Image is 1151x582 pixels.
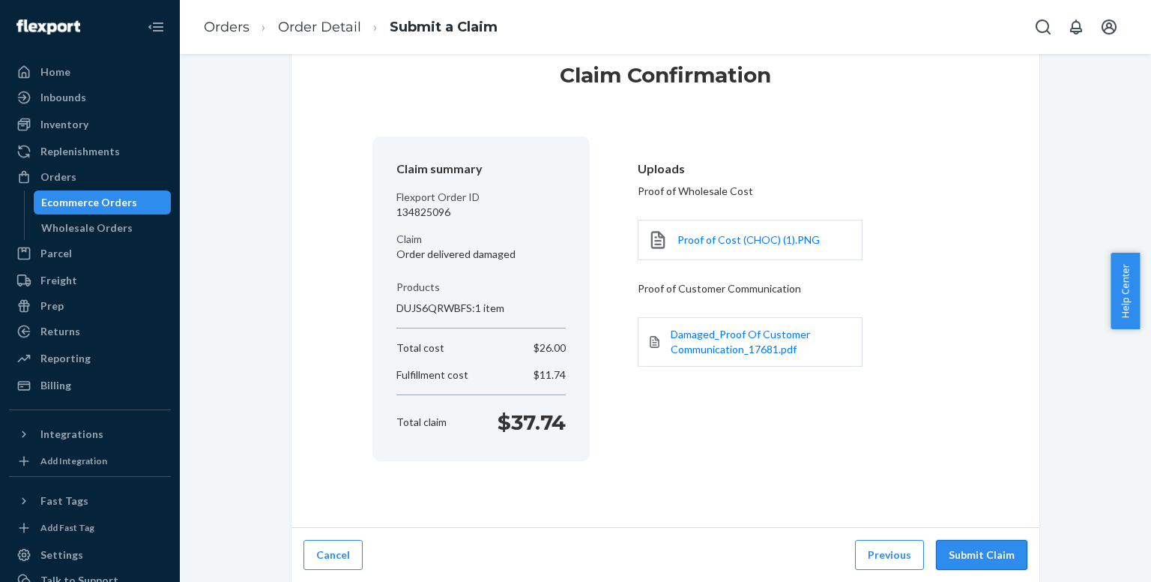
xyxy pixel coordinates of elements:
a: Inbounds [9,85,171,109]
button: Help Center [1111,253,1140,329]
div: Returns [40,324,80,339]
div: Add Integration [40,454,107,467]
button: Fast Tags [9,489,171,513]
a: Settings [9,543,171,567]
a: Add Integration [9,452,171,470]
div: Inventory [40,117,88,132]
div: Freight [40,273,77,288]
p: Flexport Order ID [396,190,566,205]
a: Home [9,60,171,84]
div: Prep [40,298,64,313]
a: Order Detail [278,19,361,35]
a: Submit a Claim [390,19,498,35]
div: Ecommerce Orders [41,195,137,210]
div: Fast Tags [40,493,88,508]
a: Proof of Cost (CHOC) (1).PNG [677,232,820,247]
span: Damaged_Proof Of Customer Communication_17681.pdf [671,328,810,355]
span: Proof of Cost (CHOC) (1).PNG [677,233,820,246]
p: Fulfillment cost [396,367,468,382]
a: Returns [9,319,171,343]
p: DUJS6QRWBFS : 1 item [396,301,566,316]
p: $26.00 [534,340,566,355]
div: Settings [40,547,83,562]
p: $11.74 [534,367,566,382]
p: Claim [396,232,566,247]
p: $37.74 [498,407,566,437]
button: Cancel [303,540,363,570]
button: Open notifications [1061,12,1091,42]
a: Prep [9,294,171,318]
p: 134825096 [396,205,566,220]
a: Replenishments [9,139,171,163]
div: Integrations [40,427,103,442]
div: Proof of Wholesale Cost Proof of Customer Communication [638,154,934,388]
div: Wholesale Orders [41,220,133,235]
header: Uploads [638,160,934,178]
img: Flexport logo [16,19,80,34]
button: Close Navigation [141,12,171,42]
a: Damaged_Proof Of Customer Communication_17681.pdf [671,327,853,357]
button: Integrations [9,422,171,446]
div: Parcel [40,246,72,261]
button: Open account menu [1094,12,1124,42]
button: Submit Claim [936,540,1027,570]
div: Billing [40,378,71,393]
a: Parcel [9,241,171,265]
button: Previous [855,540,924,570]
a: Orders [9,165,171,189]
div: Replenishments [40,144,120,159]
h1: Claim Confirmation [560,61,771,100]
button: Open Search Box [1028,12,1058,42]
div: Orders [40,169,76,184]
ol: breadcrumbs [192,5,510,49]
a: Billing [9,373,171,397]
a: Reporting [9,346,171,370]
div: Inbounds [40,90,86,105]
div: Reporting [40,351,91,366]
header: Claim summary [396,160,566,178]
a: Inventory [9,112,171,136]
a: Freight [9,268,171,292]
a: Wholesale Orders [34,216,172,240]
div: Add Fast Tag [40,521,94,534]
a: Ecommerce Orders [34,190,172,214]
a: Add Fast Tag [9,519,171,537]
p: Products [396,280,566,295]
div: Home [40,64,70,79]
p: Total cost [396,340,444,355]
a: Orders [204,19,250,35]
p: Total claim [396,415,447,430]
p: Order delivered damaged [396,247,566,262]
